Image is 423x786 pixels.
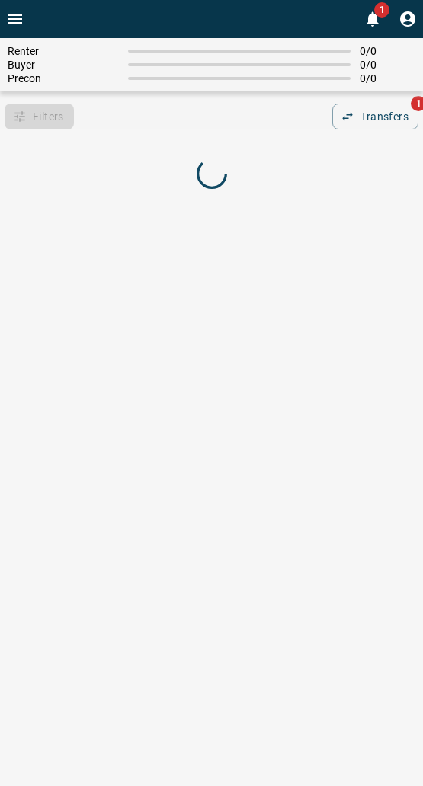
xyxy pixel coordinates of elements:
span: 0 / 0 [360,45,415,57]
span: Precon [8,72,119,85]
span: Buyer [8,59,119,71]
button: Transfers [332,104,418,129]
span: Renter [8,45,119,57]
button: Profile [393,4,423,34]
button: 1 [357,4,388,34]
span: 1 [374,2,389,18]
span: 0 / 0 [360,72,415,85]
span: 0 / 0 [360,59,415,71]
